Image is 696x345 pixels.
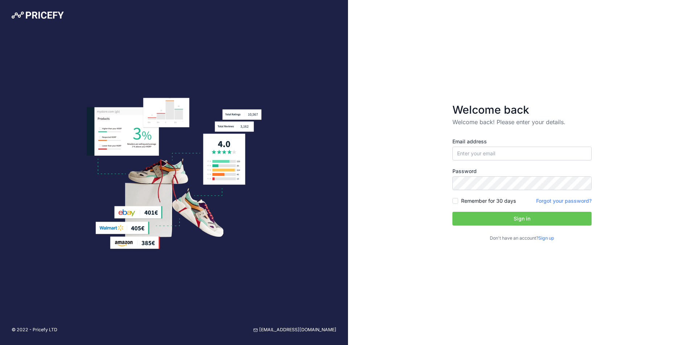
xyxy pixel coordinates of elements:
[452,118,592,126] p: Welcome back! Please enter your details.
[538,235,554,241] a: Sign up
[12,12,64,19] img: Pricefy
[452,168,592,175] label: Password
[452,147,592,160] input: Enter your email
[12,327,57,333] p: © 2022 - Pricefy LTD
[452,212,592,226] button: Sign in
[536,198,592,204] a: Forgot your password?
[452,138,592,145] label: Email address
[452,235,592,242] p: Don't have an account?
[461,197,516,205] label: Remember for 30 days
[452,103,592,116] h3: Welcome back
[253,327,336,333] a: [EMAIL_ADDRESS][DOMAIN_NAME]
